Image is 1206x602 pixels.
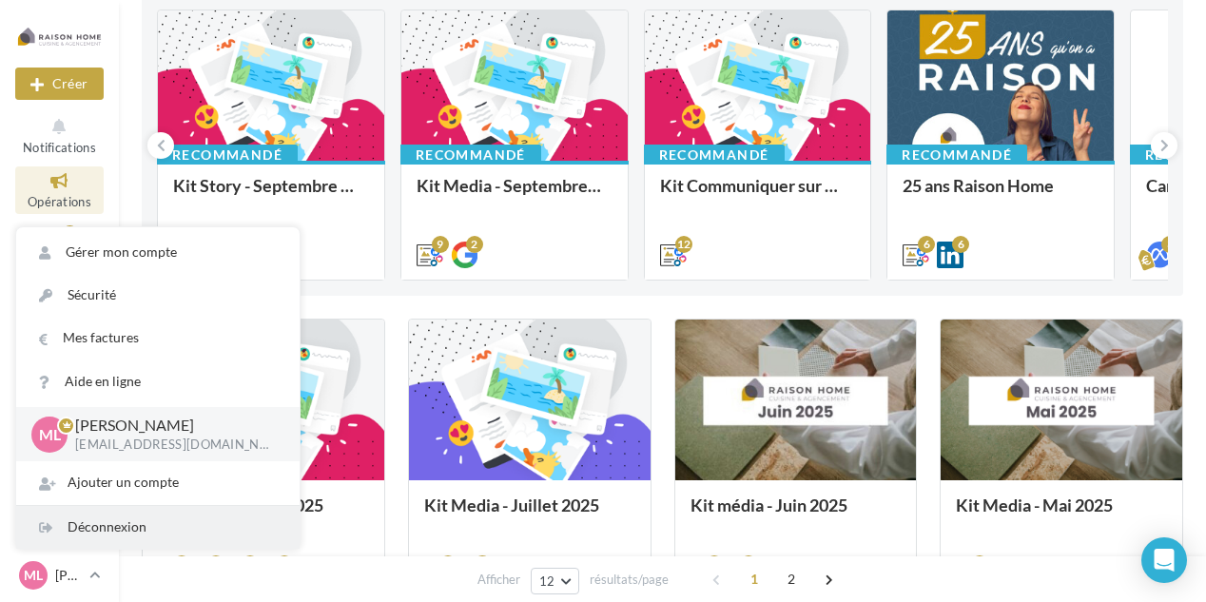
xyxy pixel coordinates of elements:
div: 2 [740,555,757,573]
div: Kit Media - Juillet 2025 [424,495,635,534]
div: Déconnexion [16,506,300,549]
div: Ajouter un compte [16,461,300,504]
span: résultats/page [590,571,669,589]
div: 8 [706,555,723,573]
div: Kit Media - Mai 2025 [956,495,1167,534]
span: Notifications [23,140,96,155]
div: 6 [918,236,935,253]
div: 9 [432,236,449,253]
div: 6 [952,236,969,253]
p: [EMAIL_ADDRESS][DOMAIN_NAME] [75,437,269,454]
div: 10 [971,555,988,573]
span: 2 [776,564,807,594]
a: Ml [PERSON_NAME] [15,557,104,593]
div: Kit Media - Septembre 2025 [417,176,613,214]
a: Aide en ligne [16,360,300,403]
div: 10 [242,555,259,573]
a: Boîte de réception1 [15,222,104,291]
button: Créer [15,68,104,100]
div: 2 [474,555,491,573]
span: Afficher [477,571,520,589]
div: 3 [1161,236,1178,253]
div: 10 [276,555,293,573]
div: 2 [207,555,224,573]
div: Open Intercom Messenger [1141,537,1187,583]
button: 12 [531,568,579,594]
span: Ml [39,423,61,445]
div: Recommandé [400,145,541,165]
div: 1 [63,225,77,241]
span: Opérations [28,194,91,209]
div: 9 [439,555,457,573]
span: 1 [739,564,769,594]
div: Kit Story - Septembre 2025 [173,176,369,214]
a: Gérer mon compte [16,231,300,274]
div: Recommandé [157,145,298,165]
p: [PERSON_NAME] [75,415,269,437]
div: 25 ans Raison Home [903,176,1099,214]
div: 2 [466,236,483,253]
div: Nouvelle campagne [15,68,104,100]
div: Kit média - Juin 2025 [691,495,902,534]
div: 8 [173,555,190,573]
div: 12 [675,236,692,253]
button: Notifications [15,112,104,159]
div: Recommandé [644,145,785,165]
a: Mes factures [16,317,300,359]
div: Recommandé [886,145,1027,165]
p: [PERSON_NAME] [55,566,82,585]
a: Sécurité [16,274,300,317]
span: 12 [539,573,555,589]
span: Ml [24,566,43,585]
a: Opérations [15,166,104,213]
div: Kit Communiquer sur mon activité [660,176,856,214]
